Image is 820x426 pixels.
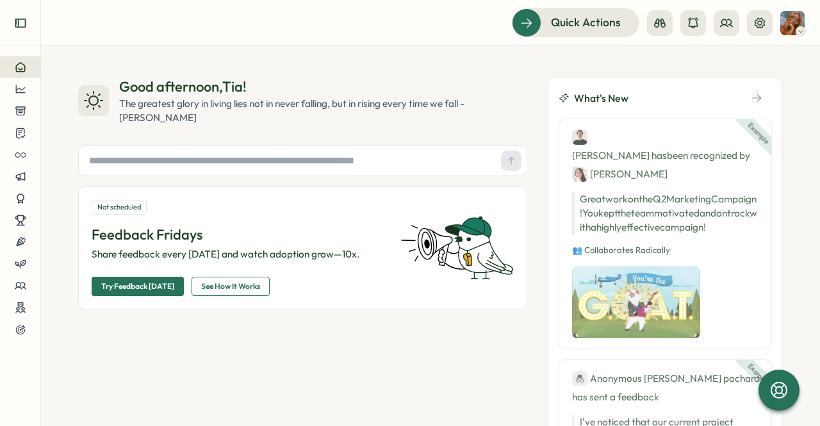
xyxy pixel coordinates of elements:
div: [PERSON_NAME] has been recognized by [572,129,758,182]
div: Not scheduled [92,200,147,215]
div: [PERSON_NAME] [572,166,668,182]
img: Ben [572,129,587,145]
img: Recognition Image [572,266,700,338]
p: Feedback Fridays [92,225,385,245]
span: What's New [574,90,628,106]
div: Anonymous [PERSON_NAME] pochard [572,370,760,386]
div: has sent a feedback [572,370,758,405]
div: The greatest glory in living lies not in never falling, but in rising every time we fall - [PERSO... [119,97,527,125]
p: Great work on the Q2 Marketing Campaign! You kept the team motivated and on track with a highly e... [572,192,758,234]
div: Good afternoon , Tia ! [119,77,527,97]
button: Quick Actions [512,8,639,37]
span: Try Feedback [DATE] [101,277,174,295]
p: 👥 Collaborates Radically [572,245,758,256]
img: Tia Legette [780,11,805,35]
button: See How It Works [192,277,270,296]
img: Jane [572,167,587,182]
button: Try Feedback [DATE] [92,277,184,296]
p: Share feedback every [DATE] and watch adoption grow—10x. [92,247,385,261]
span: Quick Actions [551,14,621,31]
span: See How It Works [201,277,260,295]
button: Expand sidebar [8,10,33,36]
